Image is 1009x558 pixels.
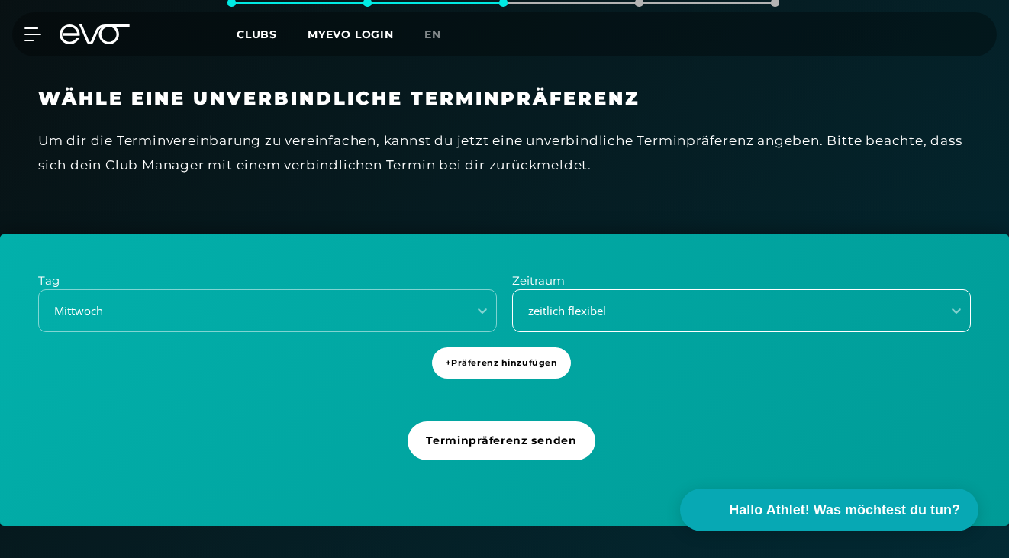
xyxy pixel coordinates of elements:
[237,27,277,41] span: Clubs
[424,27,441,41] span: en
[514,302,931,320] div: zeitlich flexibel
[38,128,971,178] div: Um dir die Terminvereinbarung zu vereinfachen, kannst du jetzt eine unverbindliche Terminpräferen...
[680,489,978,531] button: Hallo Athlet! Was möchtest du tun?
[424,26,459,44] a: en
[512,273,971,290] p: Zeitraum
[237,27,308,41] a: Clubs
[40,302,457,320] div: Mittwoch
[432,347,578,406] a: +Präferenz hinzufügen
[729,500,960,521] span: Hallo Athlet! Was möchtest du tun?
[38,273,497,290] p: Tag
[426,433,576,449] span: Terminpräferenz senden
[408,421,601,488] a: Terminpräferenz senden
[38,87,971,110] h3: Wähle eine unverbindliche Terminpräferenz
[446,356,558,369] span: + Präferenz hinzufügen
[308,27,394,41] a: MYEVO LOGIN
